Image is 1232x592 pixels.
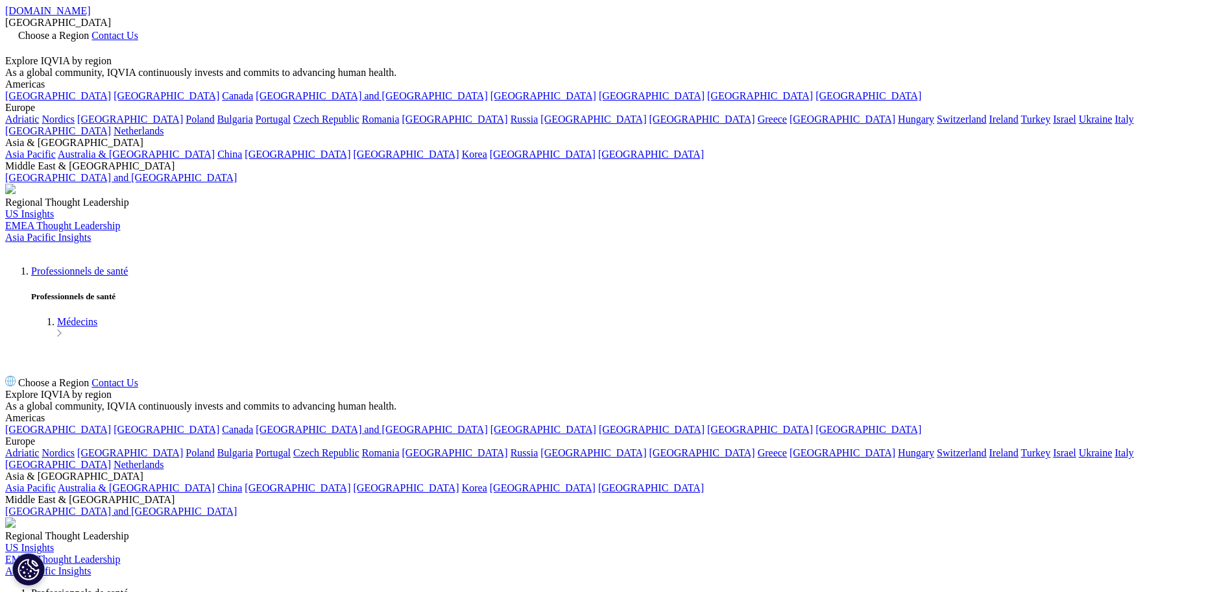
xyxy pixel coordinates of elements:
[790,447,895,458] a: [GEOGRAPHIC_DATA]
[898,114,934,125] a: Hungary
[5,79,1227,90] div: Americas
[58,149,215,160] a: Australia & [GEOGRAPHIC_DATA]
[5,517,16,528] img: 2093_analyzing-data-using-big-screen-display-and-laptop.png
[5,55,1227,67] div: Explore IQVIA by region
[5,114,39,125] a: Adriatic
[5,149,56,160] a: Asia Pacific
[12,553,45,586] button: Paramètres des cookies
[1053,447,1076,458] a: Israel
[1115,114,1133,125] a: Italy
[5,401,1227,412] div: As a global community, IQVIA continuously invests and commits to advancing human health.
[815,90,921,101] a: [GEOGRAPHIC_DATA]
[217,447,253,458] a: Bulgaria
[362,114,400,125] a: Romania
[5,565,91,576] a: Asia Pacific Insights
[898,447,934,458] a: Hungary
[5,232,91,243] span: Asia Pacific Insights
[245,149,350,160] a: [GEOGRAPHIC_DATA]
[5,506,237,517] a: [GEOGRAPHIC_DATA] and [GEOGRAPHIC_DATA]
[5,436,1227,447] div: Europe
[5,90,111,101] a: [GEOGRAPHIC_DATA]
[5,102,1227,114] div: Europe
[222,90,253,101] a: Canada
[114,125,163,136] a: Netherlands
[989,447,1019,458] a: Ireland
[598,482,704,493] a: [GEOGRAPHIC_DATA]
[402,447,508,458] a: [GEOGRAPHIC_DATA]
[540,447,646,458] a: [GEOGRAPHIC_DATA]
[511,114,538,125] a: Russia
[114,459,163,470] a: Netherlands
[1021,114,1051,125] a: Turkey
[1053,114,1076,125] a: Israel
[5,17,1227,29] div: [GEOGRAPHIC_DATA]
[490,149,596,160] a: [GEOGRAPHIC_DATA]
[91,377,138,388] a: Contact Us
[245,482,350,493] a: [GEOGRAPHIC_DATA]
[18,377,89,388] span: Choose a Region
[462,149,487,160] a: Korea
[598,149,704,160] a: [GEOGRAPHIC_DATA]
[790,114,895,125] a: [GEOGRAPHIC_DATA]
[5,172,237,183] a: [GEOGRAPHIC_DATA] and [GEOGRAPHIC_DATA]
[599,90,705,101] a: [GEOGRAPHIC_DATA]
[5,5,91,16] a: [DOMAIN_NAME]
[18,30,89,41] span: Choose a Region
[186,447,214,458] a: Poland
[5,208,54,219] a: US Insights
[649,114,755,125] a: [GEOGRAPHIC_DATA]
[5,125,111,136] a: [GEOGRAPHIC_DATA]
[114,424,219,435] a: [GEOGRAPHIC_DATA]
[540,114,646,125] a: [GEOGRAPHIC_DATA]
[256,424,487,435] a: [GEOGRAPHIC_DATA] and [GEOGRAPHIC_DATA]
[186,114,214,125] a: Poland
[5,482,56,493] a: Asia Pacific
[462,482,487,493] a: Korea
[5,137,1227,149] div: Asia & [GEOGRAPHIC_DATA]
[91,30,138,41] a: Contact Us
[5,412,1227,424] div: Americas
[511,447,538,458] a: Russia
[217,149,242,160] a: China
[490,482,596,493] a: [GEOGRAPHIC_DATA]
[57,316,97,327] a: Médecins
[222,424,253,435] a: Canada
[217,114,253,125] a: Bulgaria
[1021,447,1051,458] a: Turkey
[1079,114,1113,125] a: Ukraine
[707,90,813,101] a: [GEOGRAPHIC_DATA]
[31,265,128,277] a: Professionnels de santé
[5,424,111,435] a: [GEOGRAPHIC_DATA]
[256,114,291,125] a: Portugal
[256,90,487,101] a: [GEOGRAPHIC_DATA] and [GEOGRAPHIC_DATA]
[256,447,291,458] a: Portugal
[758,447,787,458] a: Greece
[1115,447,1133,458] a: Italy
[989,114,1019,125] a: Ireland
[1079,447,1113,458] a: Ukraine
[58,482,215,493] a: Australia & [GEOGRAPHIC_DATA]
[5,554,120,565] a: EMEA Thought Leadership
[937,114,986,125] a: Switzerland
[5,197,1227,208] div: Regional Thought Leadership
[5,67,1227,79] div: As a global community, IQVIA continuously invests and commits to advancing human health.
[217,482,242,493] a: China
[5,184,16,194] img: 2093_analyzing-data-using-big-screen-display-and-laptop.png
[758,114,787,125] a: Greece
[815,424,921,435] a: [GEOGRAPHIC_DATA]
[707,424,813,435] a: [GEOGRAPHIC_DATA]
[5,471,1227,482] div: Asia & [GEOGRAPHIC_DATA]
[5,459,111,470] a: [GEOGRAPHIC_DATA]
[293,447,359,458] a: Czech Republic
[42,447,75,458] a: Nordics
[362,447,400,458] a: Romania
[5,160,1227,172] div: Middle East & [GEOGRAPHIC_DATA]
[42,114,75,125] a: Nordics
[5,542,54,553] a: US Insights
[402,114,508,125] a: [GEOGRAPHIC_DATA]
